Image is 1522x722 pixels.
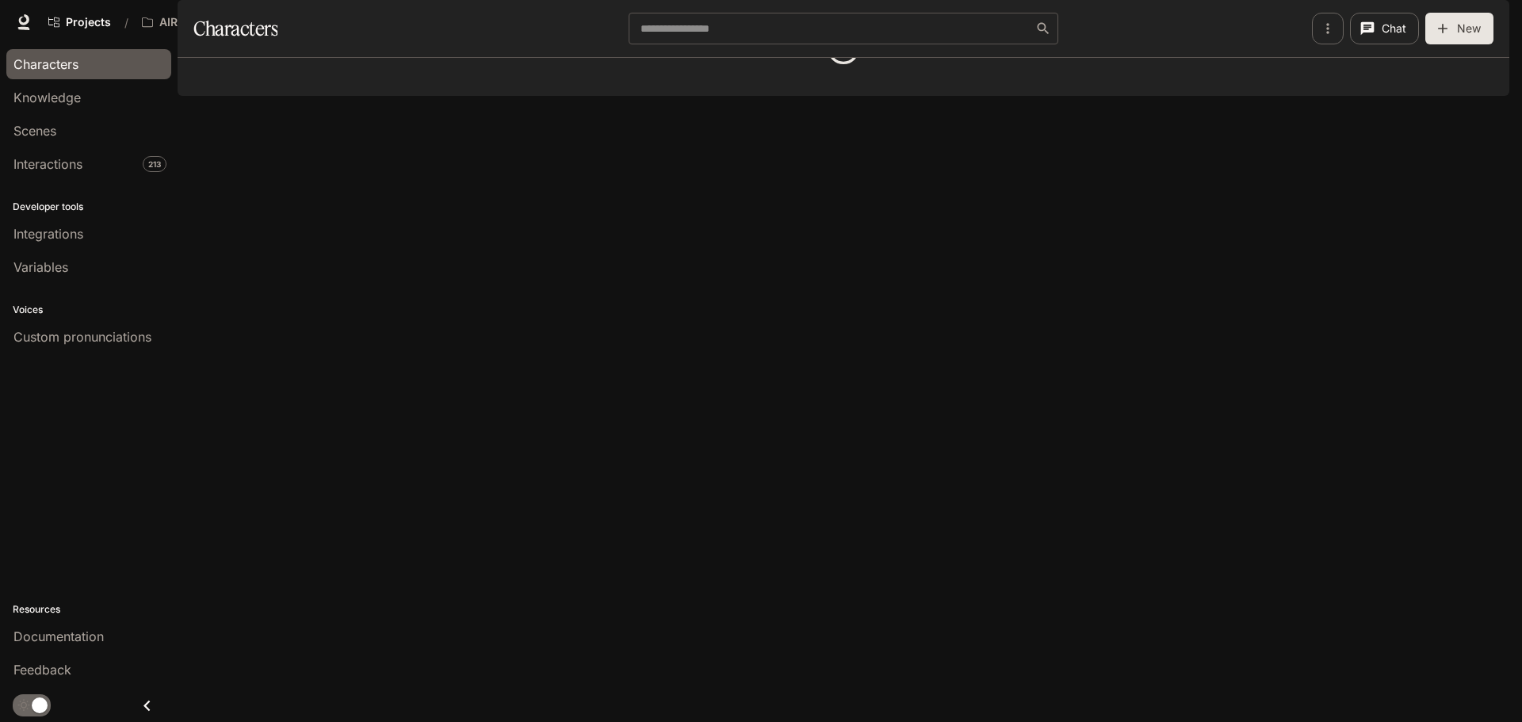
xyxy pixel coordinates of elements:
p: AIRIS [159,16,188,29]
span: Projects [66,16,111,29]
div: / [118,14,135,31]
button: New [1425,13,1493,44]
a: Go to projects [41,6,118,38]
button: All workspaces [135,6,212,38]
button: Chat [1350,13,1419,44]
h1: Characters [193,13,277,44]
